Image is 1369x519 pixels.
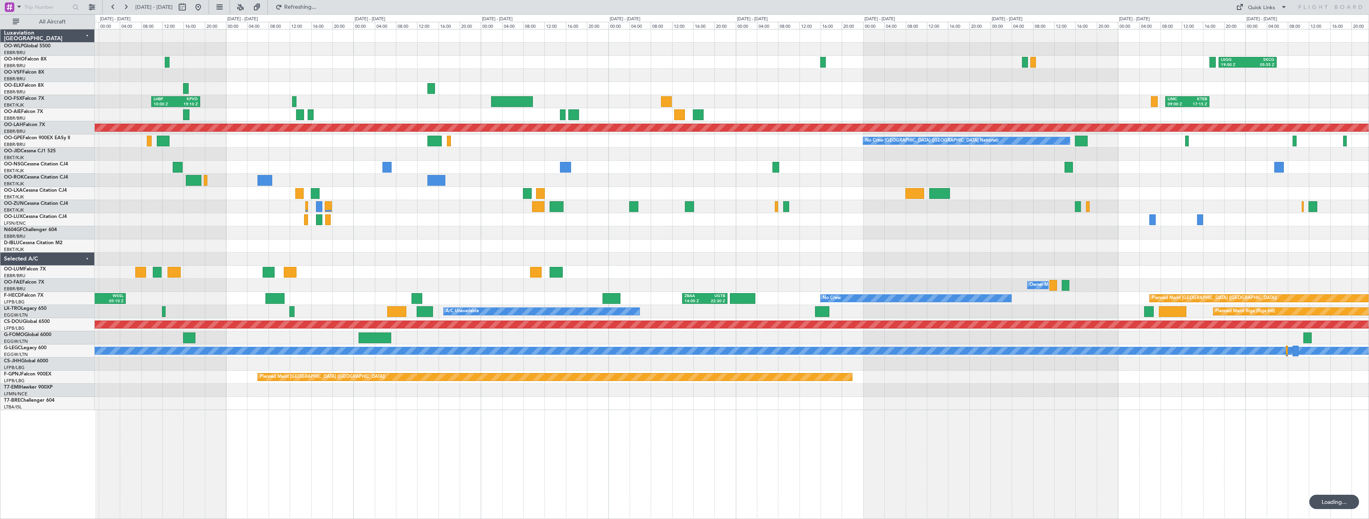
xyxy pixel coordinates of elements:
[4,312,28,318] a: EGGW/LTN
[4,346,47,350] a: G-LEGCLegacy 600
[272,1,320,14] button: Refreshing...
[99,22,120,29] div: 00:00
[4,267,46,272] a: OO-LUMFalcon 7X
[502,22,523,29] div: 04:00
[821,22,842,29] div: 16:00
[1224,22,1245,29] div: 20:00
[311,22,332,29] div: 16:00
[1309,22,1330,29] div: 12:00
[4,201,68,206] a: OO-ZUNCessna Citation CJ4
[154,102,176,107] div: 10:00 Z
[4,57,25,62] span: OO-HHO
[4,83,22,88] span: OO-ELK
[4,50,25,56] a: EBBR/BRU
[4,181,24,187] a: EBKT/KJK
[1187,97,1207,102] div: KTEB
[4,214,23,219] span: OO-LUX
[1246,16,1277,23] div: [DATE] - [DATE]
[4,306,47,311] a: LX-TROLegacy 650
[864,16,895,23] div: [DATE] - [DATE]
[1248,4,1275,12] div: Quick Links
[865,135,998,147] div: No Crew [GEOGRAPHIC_DATA] ([GEOGRAPHIC_DATA] National)
[1215,305,1275,317] div: Planned Maint Riga (Riga Intl)
[154,97,176,102] div: LHBP
[481,22,502,29] div: 00:00
[566,22,587,29] div: 16:00
[610,16,640,23] div: [DATE] - [DATE]
[927,22,948,29] div: 12:00
[269,22,290,29] div: 08:00
[4,122,23,127] span: OO-LAH
[353,22,374,29] div: 00:00
[4,207,24,213] a: EBKT/KJK
[4,70,22,75] span: OO-VSF
[544,22,566,29] div: 12:00
[1033,22,1054,29] div: 08:00
[99,294,123,299] div: WSSL
[737,16,768,23] div: [DATE] - [DATE]
[1139,22,1160,29] div: 04:00
[884,22,905,29] div: 04:00
[1309,495,1359,509] div: Loading...
[1168,102,1187,107] div: 09:00 Z
[4,227,57,232] a: N604GFChallenger 604
[4,404,22,410] a: LTBA/ISL
[417,22,438,29] div: 12:00
[1245,22,1266,29] div: 00:00
[757,22,778,29] div: 04:00
[9,16,86,28] button: All Aircraft
[4,273,25,279] a: EBBR/BRU
[4,220,26,226] a: LFSN/ENC
[842,22,863,29] div: 20:00
[4,398,20,403] span: T7-BRE
[4,385,20,390] span: T7-EMI
[1152,292,1277,304] div: Planned Maint [GEOGRAPHIC_DATA] ([GEOGRAPHIC_DATA])
[176,102,198,107] div: 19:10 Z
[100,16,131,23] div: [DATE] - [DATE]
[1221,62,1248,68] div: 19:00 Z
[693,22,714,29] div: 16:00
[4,385,53,390] a: T7-EMIHawker 900XP
[4,227,23,232] span: N604GF
[4,293,43,298] a: F-HECDFalcon 7X
[1203,22,1224,29] div: 16:00
[4,241,20,245] span: D-IBLU
[4,372,21,377] span: F-GPNJ
[99,299,123,304] div: 05:10 Z
[778,22,799,29] div: 08:00
[992,16,1022,23] div: [DATE] - [DATE]
[684,299,705,304] div: 14:00 Z
[1168,97,1187,102] div: LIMC
[4,319,23,324] span: CS-DOU
[284,4,317,10] span: Refreshing...
[4,352,28,358] a: EGGW/LTN
[1075,22,1096,29] div: 16:00
[4,168,24,174] a: EBKT/KJK
[4,128,25,134] a: EBBR/BRU
[4,162,68,167] a: OO-NSGCessna Citation CJ4
[4,57,47,62] a: OO-HHOFalcon 8X
[260,371,385,383] div: Planned Maint [GEOGRAPHIC_DATA] ([GEOGRAPHIC_DATA])
[4,175,68,180] a: OO-ROKCessna Citation CJ4
[948,22,969,29] div: 16:00
[176,97,198,102] div: KPVD
[4,136,70,140] a: OO-GPEFalcon 900EX EASy II
[1160,22,1182,29] div: 08:00
[4,338,28,344] a: EGGW/LTN
[4,286,25,292] a: EBBR/BRU
[1030,279,1084,291] div: Owner Melsbroek Air Base
[1119,16,1150,23] div: [DATE] - [DATE]
[135,4,173,11] span: [DATE] - [DATE]
[4,44,23,49] span: OO-WLP
[227,16,258,23] div: [DATE] - [DATE]
[1054,22,1075,29] div: 12:00
[523,22,544,29] div: 08:00
[4,89,25,95] a: EBBR/BRU
[4,142,25,148] a: EBBR/BRU
[4,359,48,363] a: CS-JHHGlobal 6000
[672,22,693,29] div: 12:00
[4,306,21,311] span: LX-TRO
[226,22,247,29] div: 00:00
[205,22,226,29] div: 20:00
[4,109,43,114] a: OO-AIEFalcon 7X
